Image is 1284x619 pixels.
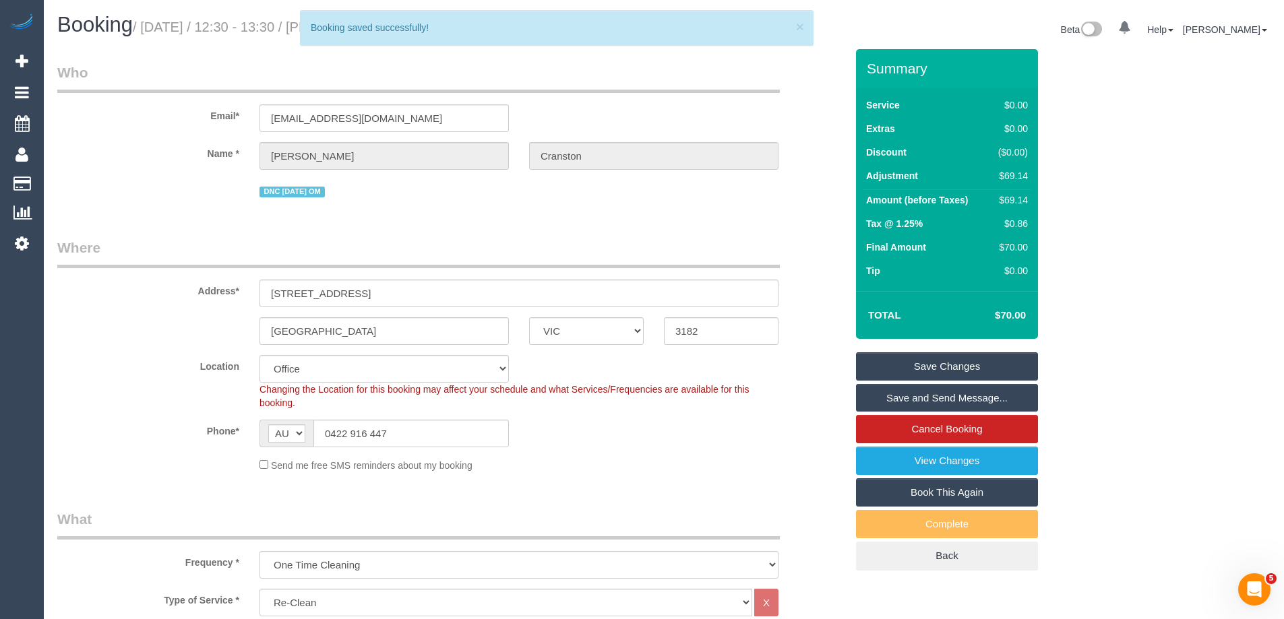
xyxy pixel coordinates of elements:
[856,447,1038,475] a: View Changes
[866,217,923,230] label: Tax @ 1.25%
[856,542,1038,570] a: Back
[529,142,778,170] input: Last Name*
[133,20,475,34] small: / [DATE] / 12:30 - 13:30 / [PERSON_NAME]
[259,384,750,408] span: Changing the Location for this booking may affect your schedule and what Services/Frequencies are...
[259,142,509,170] input: First Name*
[992,240,1028,254] div: $70.00
[47,551,249,569] label: Frequency *
[47,142,249,160] label: Name *
[271,460,472,471] span: Send me free SMS reminders about my booking
[57,63,780,93] legend: Who
[259,187,325,197] span: DNC [DATE] OM
[796,20,804,34] button: ×
[47,104,249,123] label: Email*
[47,355,249,373] label: Location
[47,420,249,438] label: Phone*
[259,317,509,345] input: Suburb*
[1266,573,1277,584] span: 5
[311,21,803,34] div: Booking saved successfully!
[57,13,133,36] span: Booking
[866,169,918,183] label: Adjustment
[992,217,1028,230] div: $0.86
[868,309,901,321] strong: Total
[992,264,1028,278] div: $0.00
[992,145,1028,159] div: ($0.00)
[866,264,880,278] label: Tip
[856,384,1038,412] a: Save and Send Message...
[1183,24,1267,35] a: [PERSON_NAME]
[856,415,1038,443] a: Cancel Booking
[47,280,249,298] label: Address*
[866,240,926,254] label: Final Amount
[856,478,1038,507] a: Book This Again
[47,589,249,607] label: Type of Service *
[867,61,1031,76] h3: Summary
[992,122,1028,135] div: $0.00
[57,238,780,268] legend: Where
[866,193,968,207] label: Amount (before Taxes)
[313,420,509,447] input: Phone*
[856,352,1038,381] a: Save Changes
[866,122,895,135] label: Extras
[259,104,509,132] input: Email*
[1061,24,1103,35] a: Beta
[57,509,780,540] legend: What
[1147,24,1173,35] a: Help
[992,169,1028,183] div: $69.14
[664,317,778,345] input: Post Code*
[8,13,35,32] img: Automaid Logo
[1238,573,1271,606] iframe: Intercom live chat
[866,98,900,112] label: Service
[866,145,907,159] label: Discount
[992,193,1028,207] div: $69.14
[1080,22,1102,39] img: New interface
[992,98,1028,112] div: $0.00
[954,310,1026,321] h4: $70.00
